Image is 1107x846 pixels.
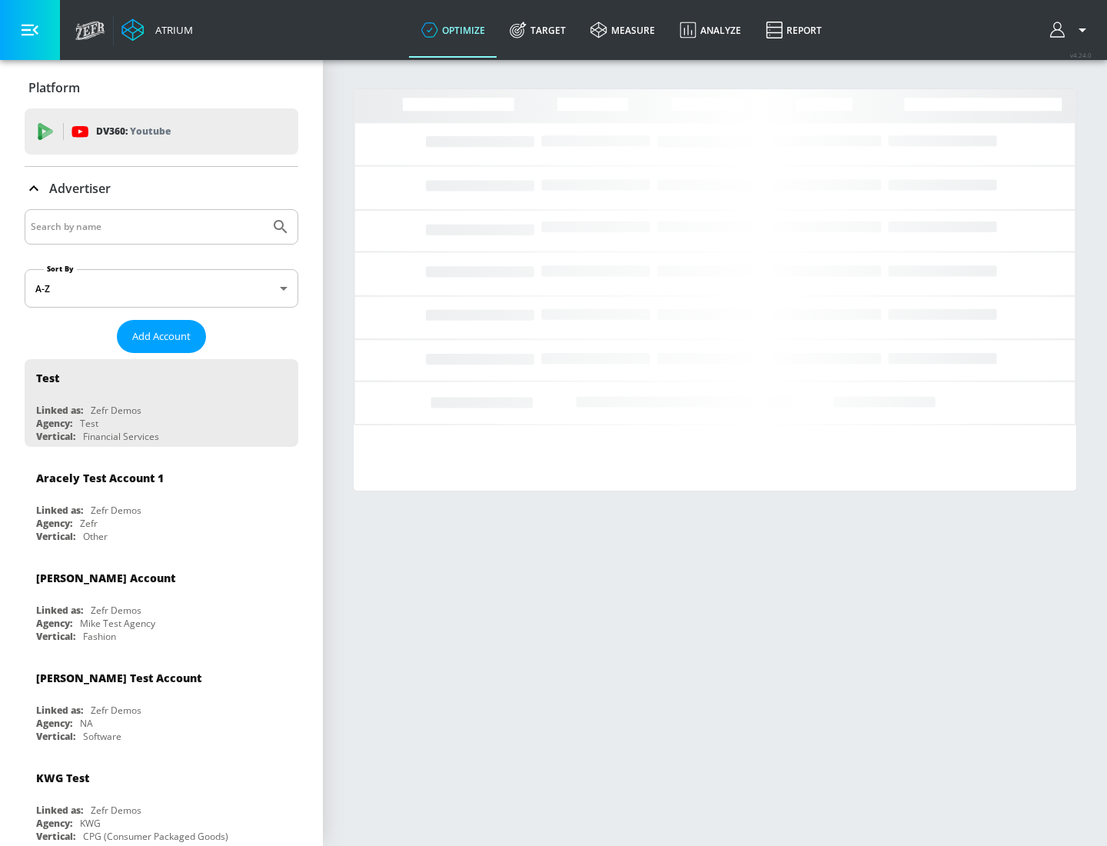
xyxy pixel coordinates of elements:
[80,417,98,430] div: Test
[753,2,834,58] a: Report
[36,604,83,617] div: Linked as:
[25,459,298,547] div: Aracely Test Account 1Linked as:Zefr DemosAgency:ZefrVertical:Other
[409,2,497,58] a: optimize
[36,630,75,643] div: Vertical:
[36,830,75,843] div: Vertical:
[80,517,98,530] div: Zefr
[83,630,116,643] div: Fashion
[91,804,141,817] div: Zefr Demos
[36,817,72,830] div: Agency:
[36,717,72,730] div: Agency:
[36,417,72,430] div: Agency:
[25,108,298,155] div: DV360: Youtube
[25,559,298,647] div: [PERSON_NAME] AccountLinked as:Zefr DemosAgency:Mike Test AgencyVertical:Fashion
[578,2,667,58] a: measure
[91,704,141,717] div: Zefr Demos
[36,471,164,485] div: Aracely Test Account 1
[83,830,228,843] div: CPG (Consumer Packaged Goods)
[83,430,159,443] div: Financial Services
[25,269,298,308] div: A-Z
[80,617,155,630] div: Mike Test Agency
[25,66,298,109] div: Platform
[49,180,111,197] p: Advertiser
[36,704,83,717] div: Linked as:
[36,371,59,385] div: Test
[25,359,298,447] div: TestLinked as:Zefr DemosAgency:TestVertical:Financial Services
[36,517,72,530] div: Agency:
[36,571,175,585] div: [PERSON_NAME] Account
[36,771,89,785] div: KWG Test
[36,804,83,817] div: Linked as:
[31,217,264,237] input: Search by name
[36,671,201,685] div: [PERSON_NAME] Test Account
[132,328,191,345] span: Add Account
[25,659,298,747] div: [PERSON_NAME] Test AccountLinked as:Zefr DemosAgency:NAVertical:Software
[149,23,193,37] div: Atrium
[36,404,83,417] div: Linked as:
[36,430,75,443] div: Vertical:
[667,2,753,58] a: Analyze
[25,167,298,210] div: Advertiser
[36,504,83,517] div: Linked as:
[36,730,75,743] div: Vertical:
[1070,51,1092,59] span: v 4.24.0
[44,264,77,274] label: Sort By
[91,604,141,617] div: Zefr Demos
[83,730,121,743] div: Software
[28,79,80,96] p: Platform
[497,2,578,58] a: Target
[91,404,141,417] div: Zefr Demos
[130,123,171,139] p: Youtube
[36,617,72,630] div: Agency:
[117,320,206,353] button: Add Account
[96,123,171,140] p: DV360:
[91,504,141,517] div: Zefr Demos
[80,817,101,830] div: KWG
[36,530,75,543] div: Vertical:
[121,18,193,42] a: Atrium
[83,530,108,543] div: Other
[80,717,93,730] div: NA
